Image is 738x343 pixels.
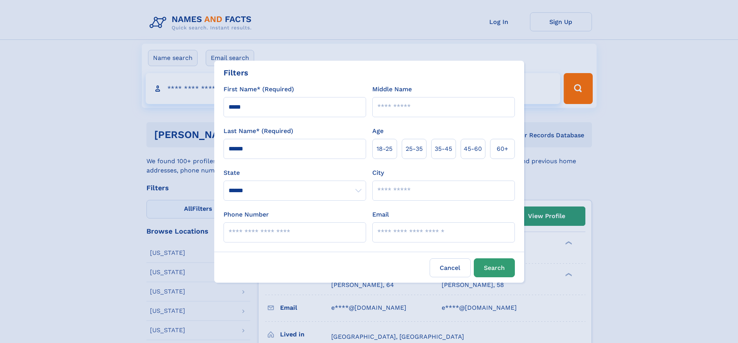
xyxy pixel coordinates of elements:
[474,258,515,277] button: Search
[224,67,248,78] div: Filters
[377,144,392,154] span: 18‑25
[224,168,366,177] label: State
[224,85,294,94] label: First Name* (Required)
[372,210,389,219] label: Email
[372,168,384,177] label: City
[497,144,508,154] span: 60+
[430,258,471,277] label: Cancel
[372,126,384,136] label: Age
[464,144,482,154] span: 45‑60
[372,85,412,94] label: Middle Name
[435,144,452,154] span: 35‑45
[406,144,423,154] span: 25‑35
[224,210,269,219] label: Phone Number
[224,126,293,136] label: Last Name* (Required)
